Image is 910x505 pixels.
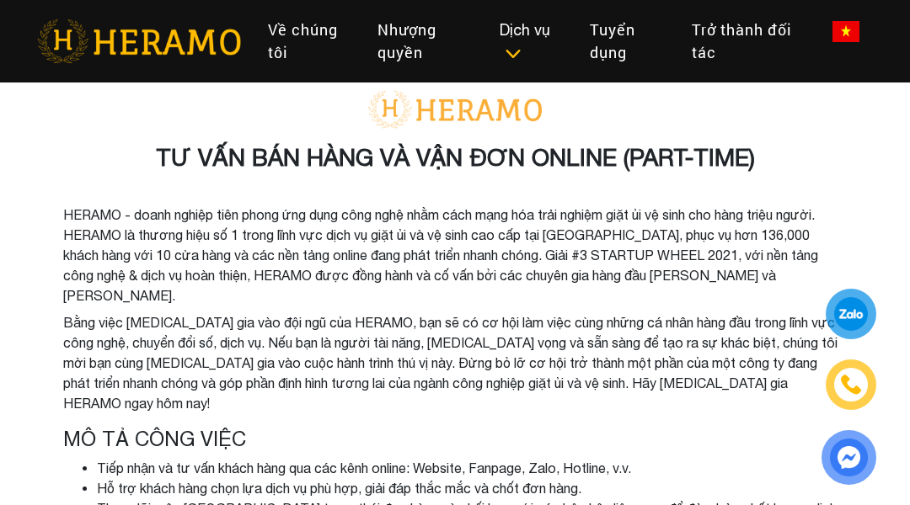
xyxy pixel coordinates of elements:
div: Dịch vụ [500,19,562,64]
a: Trở thành đối tác [678,12,819,71]
li: Hỗ trợ khách hàng chọn lựa dịch vụ phù hợp, giải đáp thắc mắc và chốt đơn hàng. [97,478,847,498]
li: Bằng việc [MEDICAL_DATA] gia vào đội ngũ của HERAMO, bạn sẽ có cơ hội làm việc cùng những cá nhân... [63,312,847,413]
img: subToggleIcon [504,45,522,62]
img: phone-icon [839,373,864,396]
h4: MÔ TẢ CÔNG VIỆC [63,427,847,451]
li: Tiếp nhận và tư vấn khách hàng qua các kênh online: Website, Fanpage, Zalo, Hotline, v.v. [97,458,847,478]
img: logo-with-text.png [362,89,548,130]
a: Tuyển dụng [576,12,679,71]
li: HERAMO - doanh nghiệp tiên phong ứng dụng công nghệ nhằm cách mạng hóa trải nghiệm giặt ủi vệ sin... [63,205,847,306]
h3: TƯ VẤN BÁN HÀNG VÀ VẬN ĐƠN ONLINE (PART-TIME) [63,143,847,172]
a: Nhượng quyền [364,12,486,71]
img: heramo-logo.png [37,19,241,63]
img: vn-flag.png [832,21,859,42]
a: phone-icon [828,362,875,408]
a: Về chúng tôi [254,12,364,71]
